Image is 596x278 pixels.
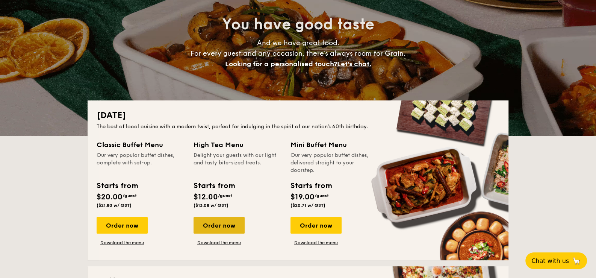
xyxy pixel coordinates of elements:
[290,240,342,246] a: Download the menu
[194,193,218,202] span: $12.00
[97,109,499,122] h2: [DATE]
[194,240,245,246] a: Download the menu
[572,257,581,265] span: 🦙
[222,15,374,33] span: You have good taste
[290,152,378,174] div: Our very popular buffet dishes, delivered straight to your doorstep.
[290,193,315,202] span: $19.00
[194,140,281,150] div: High Tea Menu
[531,257,569,264] span: Chat with us
[97,180,138,191] div: Starts from
[97,123,499,131] div: The best of local cuisine with a modern twist, perfect for indulging in the spirit of our nation’...
[97,240,148,246] a: Download the menu
[97,193,123,202] span: $20.00
[290,217,342,234] div: Order now
[290,203,325,208] span: ($20.71 w/ GST)
[290,140,378,150] div: Mini Buffet Menu
[525,252,587,269] button: Chat with us🦙
[97,140,185,150] div: Classic Buffet Menu
[194,152,281,174] div: Delight your guests with our light and tasty bite-sized treats.
[194,203,228,208] span: ($13.08 w/ GST)
[337,60,371,68] span: Let's chat.
[123,193,137,198] span: /guest
[97,217,148,234] div: Order now
[191,39,405,68] span: And we have great food. For every guest and any occasion, there’s always room for Grain.
[225,60,337,68] span: Looking for a personalised touch?
[315,193,329,198] span: /guest
[194,180,234,191] div: Starts from
[97,203,132,208] span: ($21.80 w/ GST)
[218,193,232,198] span: /guest
[97,152,185,174] div: Our very popular buffet dishes, complete with set-up.
[290,180,331,191] div: Starts from
[194,217,245,234] div: Order now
